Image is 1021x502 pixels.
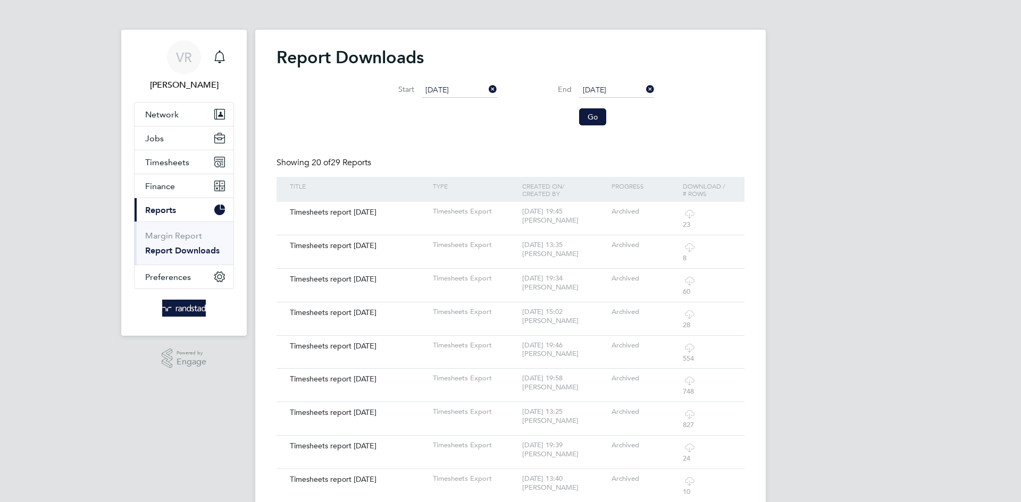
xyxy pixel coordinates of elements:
div: Type [430,177,520,195]
div: Progress [609,177,680,195]
h2: Report Downloads [277,47,744,68]
div: Created On [520,177,609,202]
div: Timesheets report [DATE] [287,336,430,356]
div: Title [287,177,430,195]
div: Timesheets report [DATE] [287,369,430,389]
button: Jobs [135,126,233,150]
span: [PERSON_NAME] [522,349,579,358]
span: Timesheets [145,157,189,167]
div: Archived [609,235,680,255]
input: Select one [579,83,655,98]
div: Timesheets Export [430,369,520,388]
div: Timesheets report [DATE] [287,202,430,222]
div: Archived [609,269,680,288]
span: 29 Reports [312,157,371,168]
div: [DATE] 13:40 [520,469,609,498]
button: Reports [135,198,233,222]
div: Timesheets Export [430,302,520,322]
div: [DATE] 19:45 [520,202,609,231]
span: Preferences [145,272,191,282]
span: [PERSON_NAME] [522,249,579,258]
span: [PERSON_NAME] [522,449,579,458]
div: Timesheets report [DATE] [287,436,430,456]
label: End [524,84,572,94]
div: Download / [680,177,734,202]
span: Finance [145,181,175,191]
img: randstad-logo-retina.png [162,300,206,317]
div: Archived [609,469,680,489]
div: Archived [609,302,680,322]
span: Powered by [177,348,206,358]
a: Go to home page [134,300,234,317]
span: [PERSON_NAME] [522,382,579,392]
span: 827 [683,420,694,429]
span: Jobs [145,133,164,143]
div: Archived [609,402,680,422]
div: [DATE] 13:25 [520,402,609,431]
div: Archived [609,436,680,455]
div: Archived [609,336,680,355]
span: VR [176,50,192,64]
span: # Rows [683,189,707,198]
div: [DATE] 15:02 [520,302,609,331]
span: Veronica RamilOrizales [134,79,234,91]
div: [DATE] 19:39 [520,436,609,464]
div: Timesheets report [DATE] [287,269,430,289]
div: [DATE] 19:34 [520,269,609,297]
div: [DATE] 13:35 [520,235,609,264]
div: Timesheets report [DATE] [287,469,430,489]
span: 60 [683,287,690,296]
span: 24 [683,454,690,463]
div: Timesheets Export [430,469,520,489]
input: Select one [422,83,497,98]
span: 8 [683,253,687,262]
div: Showing [277,157,373,168]
span: 554 [683,354,694,363]
div: Timesheets Export [430,436,520,455]
div: [DATE] 19:58 [520,369,609,397]
div: Timesheets report [DATE] [287,402,430,422]
span: 20 of [312,157,331,168]
div: Timesheets Export [430,235,520,255]
button: Timesheets [135,150,233,174]
span: Reports [145,205,176,215]
span: / Created By [522,182,564,198]
span: 23 [683,220,690,229]
button: Go [579,108,606,125]
label: Start [366,84,414,94]
a: Powered byEngage [162,348,207,369]
div: Reports [135,222,233,265]
button: Network [135,103,233,126]
a: VR[PERSON_NAME] [134,40,234,91]
button: Preferences [135,265,233,288]
div: Archived [609,202,680,222]
a: Report Downloads [145,245,220,256]
nav: Main navigation [121,30,247,336]
div: [DATE] 19:46 [520,336,609,364]
a: Margin Report [145,231,202,241]
div: Timesheets Export [430,269,520,288]
div: Timesheets Export [430,336,520,355]
span: [PERSON_NAME] [522,416,579,425]
div: Archived [609,369,680,388]
div: Timesheets report [DATE] [287,302,430,322]
div: Timesheets report [DATE] [287,235,430,256]
span: Engage [177,358,206,367]
button: Finance [135,174,233,198]
span: [PERSON_NAME] [522,316,579,325]
span: 748 [683,387,694,396]
div: Timesheets Export [430,202,520,222]
span: 28 [683,320,690,329]
span: 10 [683,487,690,496]
div: Timesheets Export [430,402,520,422]
span: Network [145,109,179,120]
span: [PERSON_NAME] [522,283,579,292]
span: [PERSON_NAME] [522,483,579,492]
span: [PERSON_NAME] [522,216,579,225]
